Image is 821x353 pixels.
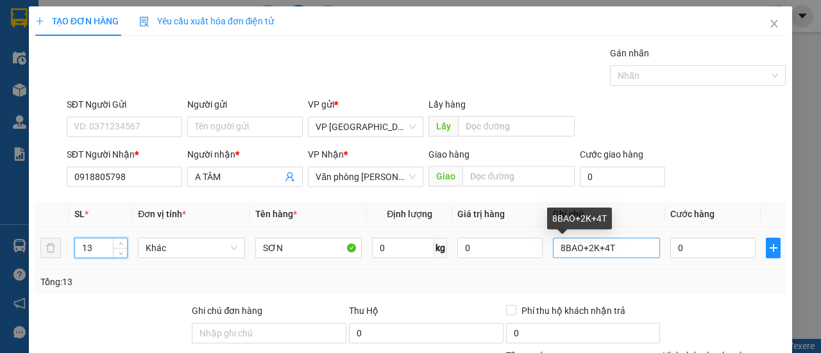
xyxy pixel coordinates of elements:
[35,17,44,26] span: plus
[78,30,216,51] b: [PERSON_NAME]
[113,248,127,258] span: Decrease Value
[308,149,344,160] span: VP Nhận
[113,238,127,248] span: Increase Value
[138,209,186,219] span: Đơn vị tính
[316,117,416,136] span: VP Mỹ Đình
[285,172,295,182] span: user-add
[580,167,665,187] input: Cước giao hàng
[547,208,612,229] div: 8BAO+2K+4T
[457,238,543,258] input: 0
[35,16,119,26] span: TẠO ĐƠN HÀNG
[428,166,462,186] span: Giao
[428,149,470,160] span: Giao hàng
[187,97,303,111] div: Người gửi
[462,166,574,186] input: Dọc đường
[769,19,779,29] span: close
[7,74,103,95] h2: INIDY2RM
[553,238,660,258] input: Ghi Chú
[255,238,362,258] input: VD: Bàn, Ghế
[308,97,423,111] div: VP gửi
[146,238,237,258] span: Khác
[316,167,416,186] span: Văn phòng Lệ Thủy
[139,16,275,26] span: Yêu cầu xuất hóa đơn điện tử
[610,48,649,58] label: Gán nhãn
[117,240,124,248] span: up
[766,243,780,253] span: plus
[192,306,262,316] label: Ghi chú đơn hàng
[766,238,781,258] button: plus
[434,238,447,258] span: kg
[117,249,124,257] span: down
[428,99,466,110] span: Lấy hàng
[74,209,85,219] span: SL
[428,116,458,136] span: Lấy
[187,147,303,161] div: Người nhận
[40,275,318,289] div: Tổng: 13
[387,209,432,219] span: Định lượng
[40,238,61,258] button: delete
[67,147,182,161] div: SĐT Người Nhận
[349,306,378,316] span: Thu Hộ
[139,17,149,27] img: icon
[756,6,792,42] button: Close
[458,116,574,136] input: Dọc đường
[457,209,505,219] span: Giá trị hàng
[548,202,665,227] th: Ghi chú
[192,323,346,343] input: Ghi chú đơn hàng
[580,149,643,160] label: Cước giao hàng
[516,304,631,318] span: Phí thu hộ khách nhận trả
[255,209,297,219] span: Tên hàng
[67,97,182,111] div: SĐT Người Gửi
[670,209,715,219] span: Cước hàng
[67,74,308,163] h1: Giao dọc đường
